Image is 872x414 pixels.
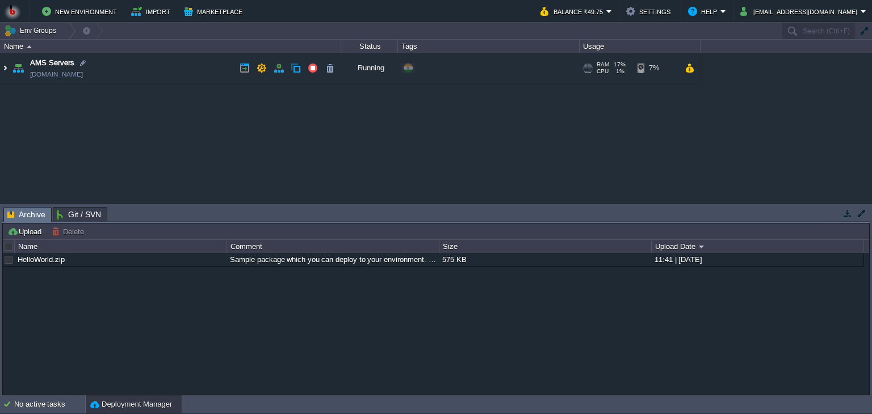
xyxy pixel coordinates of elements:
img: Bitss Techniques [4,3,21,20]
div: Running [341,53,398,83]
span: 17% [614,61,626,68]
a: AMS Servers [30,57,74,69]
button: Help [688,5,720,18]
img: AMDAwAAAACH5BAEAAAAALAAAAAABAAEAAAICRAEAOw== [10,53,26,83]
button: Balance ₹49.75 [540,5,606,18]
div: 575 KB [439,253,651,266]
div: Tags [399,40,579,53]
span: CPU [597,68,609,75]
div: No active tasks [14,395,85,413]
span: Git / SVN [57,208,101,221]
a: [DOMAIN_NAME] [30,69,83,80]
div: 11:41 | [DATE] [652,253,863,266]
div: Upload Date [652,240,863,253]
div: 7% [638,53,674,83]
div: Usage [580,40,700,53]
div: Size [440,240,651,253]
button: Deployment Manager [90,399,172,410]
div: Status [342,40,397,53]
span: 1% [613,68,624,75]
span: RAM [597,61,609,68]
button: Env Groups [4,23,60,39]
div: Name [1,40,341,53]
button: Settings [626,5,674,18]
div: Name [15,240,227,253]
a: HelloWorld.zip [18,255,65,264]
button: [EMAIL_ADDRESS][DOMAIN_NAME] [740,5,861,18]
img: AMDAwAAAACH5BAEAAAAALAAAAAABAAEAAAICRAEAOw== [27,45,32,48]
div: Sample package which you can deploy to your environment. Feel free to delete and upload a package... [227,253,438,266]
button: Import [131,5,174,18]
span: Archive [7,208,45,222]
button: Upload [7,226,45,236]
button: Delete [52,226,87,236]
button: Marketplace [184,5,246,18]
button: New Environment [42,5,120,18]
img: AMDAwAAAACH5BAEAAAAALAAAAAABAAEAAAICRAEAOw== [1,53,10,83]
div: Comment [228,240,439,253]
